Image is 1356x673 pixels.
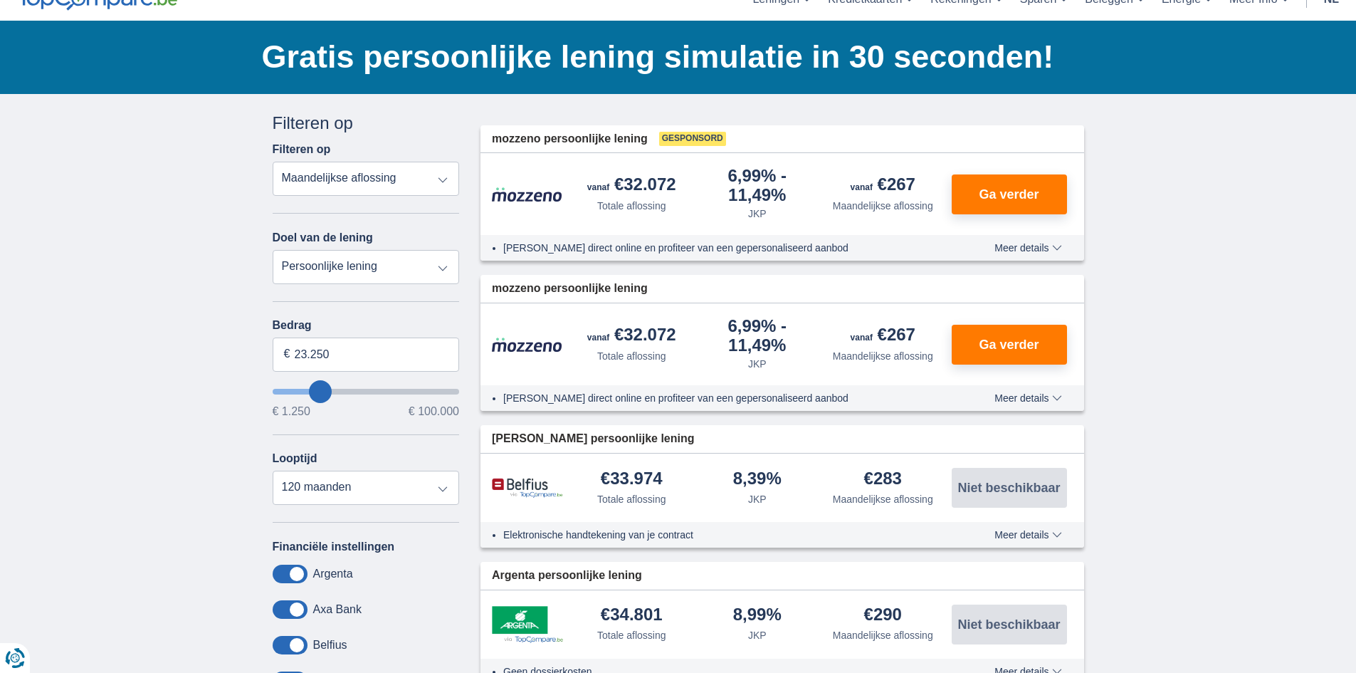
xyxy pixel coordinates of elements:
[273,231,373,244] label: Doel van de lening
[492,431,694,447] span: [PERSON_NAME] persoonlijke lening
[597,199,666,213] div: Totale aflossing
[984,392,1072,404] button: Meer details
[492,131,648,147] span: mozzeno persoonlijke lening
[952,605,1067,645] button: Niet beschikbaar
[957,481,1060,494] span: Niet beschikbaar
[313,603,362,616] label: Axa Bank
[864,470,902,489] div: €283
[952,174,1067,214] button: Ga verder
[748,357,767,371] div: JKP
[952,325,1067,365] button: Ga verder
[952,468,1067,508] button: Niet beschikbaar
[979,188,1039,201] span: Ga verder
[979,338,1039,351] span: Ga verder
[503,528,942,542] li: Elektronische handtekening van je contract
[833,199,933,213] div: Maandelijkse aflossing
[492,478,563,499] img: product.pl.alt Belfius
[597,492,666,506] div: Totale aflossing
[262,35,1084,79] h1: Gratis persoonlijke lening simulatie in 30 seconden!
[409,406,459,417] span: € 100.000
[492,187,563,202] img: product.pl.alt Mozzeno
[601,606,663,625] div: €34.801
[864,606,902,625] div: €290
[733,606,782,625] div: 8,99%
[659,132,726,146] span: Gesponsord
[492,337,563,353] img: product.pl.alt Mozzeno
[851,176,915,196] div: €267
[492,281,648,297] span: mozzeno persoonlijke lening
[700,167,815,204] div: 6,99%
[984,529,1072,541] button: Meer details
[833,349,933,363] div: Maandelijkse aflossing
[587,176,676,196] div: €32.072
[492,606,563,643] img: product.pl.alt Argenta
[597,349,666,363] div: Totale aflossing
[503,391,942,405] li: [PERSON_NAME] direct online en profiteer van een gepersonaliseerd aanbod
[957,618,1060,631] span: Niet beschikbaar
[273,111,460,135] div: Filteren op
[733,470,782,489] div: 8,39%
[833,628,933,642] div: Maandelijkse aflossing
[748,207,767,221] div: JKP
[851,326,915,346] div: €267
[273,452,317,465] label: Looptijd
[492,568,642,584] span: Argenta persoonlijke lening
[273,389,460,395] input: wantToBorrow
[748,492,767,506] div: JKP
[700,318,815,354] div: 6,99%
[994,393,1061,403] span: Meer details
[587,326,676,346] div: €32.072
[748,628,767,642] div: JKP
[994,530,1061,540] span: Meer details
[284,346,290,362] span: €
[597,628,666,642] div: Totale aflossing
[313,568,353,580] label: Argenta
[601,470,663,489] div: €33.974
[503,241,942,255] li: [PERSON_NAME] direct online en profiteer van een gepersonaliseerd aanbod
[273,406,310,417] span: € 1.250
[273,541,395,553] label: Financiële instellingen
[313,639,347,652] label: Belfius
[994,243,1061,253] span: Meer details
[833,492,933,506] div: Maandelijkse aflossing
[273,143,331,156] label: Filteren op
[984,242,1072,254] button: Meer details
[273,319,460,332] label: Bedrag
